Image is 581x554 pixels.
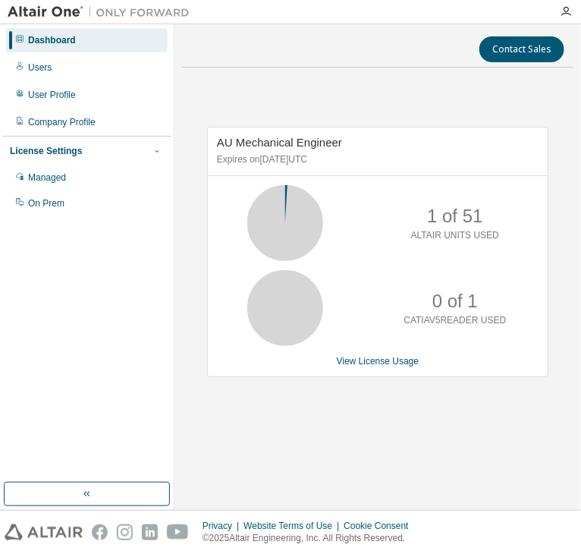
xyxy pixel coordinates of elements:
p: ALTAIR UNITS USED [411,229,499,242]
div: Company Profile [28,116,96,128]
p: 0 of 1 [432,288,478,314]
div: Dashboard [28,34,76,46]
img: instagram.svg [117,524,133,540]
p: Expires on [DATE] UTC [217,153,535,166]
img: linkedin.svg [142,524,158,540]
img: facebook.svg [92,524,108,540]
p: 1 of 51 [427,203,482,229]
div: Users [28,61,52,74]
img: Altair One [8,5,197,20]
img: altair_logo.svg [5,524,83,540]
div: Managed [28,172,66,184]
div: Cookie Consent [344,520,417,532]
img: youtube.svg [167,524,189,540]
button: Contact Sales [479,36,564,62]
div: On Prem [28,197,64,209]
span: AU Mechanical Engineer [217,136,342,149]
p: CATIAV5READER USED [404,314,507,327]
div: License Settings [10,145,82,157]
div: Privacy [203,520,243,532]
p: © 2025 Altair Engineering, Inc. All Rights Reserved. [203,532,418,545]
div: Website Terms of Use [243,520,344,532]
div: User Profile [28,89,76,101]
a: View License Usage [337,356,419,367]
